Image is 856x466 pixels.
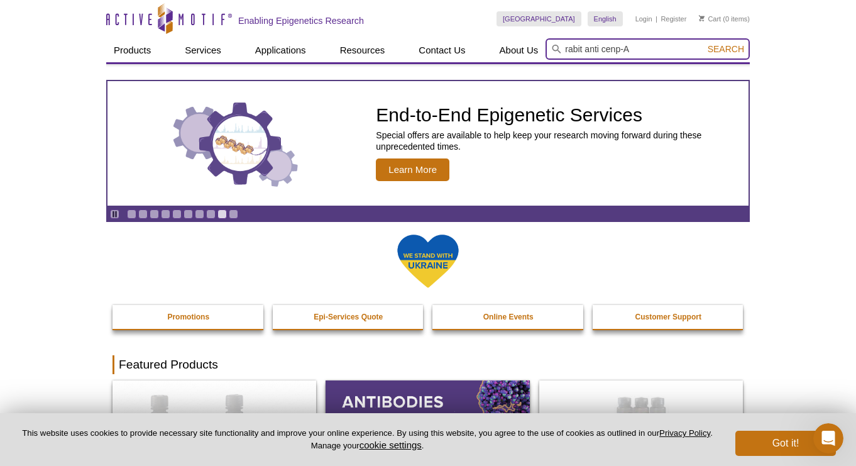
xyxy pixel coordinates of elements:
[704,43,748,55] button: Search
[635,313,701,321] strong: Customer Support
[656,11,657,26] li: |
[376,158,449,181] span: Learn More
[172,209,182,219] a: Go to slide 5
[593,305,745,329] a: Customer Support
[110,209,119,219] a: Toggle autoplay
[112,305,265,329] a: Promotions
[659,428,710,438] a: Privacy Policy
[173,99,299,187] img: Three gears with decorative charts inside the larger center gear.
[107,81,749,206] article: End-to-End Epigenetic Services
[138,209,148,219] a: Go to slide 2
[376,106,742,125] h2: End-to-End Epigenetic Services
[106,38,158,62] a: Products
[699,14,721,23] a: Cart
[546,38,750,60] input: Keyword, Cat. No.
[167,313,209,321] strong: Promotions
[432,305,584,329] a: Online Events
[699,11,750,26] li: (0 items)
[161,209,170,219] a: Go to slide 4
[248,38,314,62] a: Applications
[273,305,425,329] a: Epi-Services Quote
[150,209,159,219] a: Go to slide 3
[112,355,744,374] h2: Featured Products
[376,130,742,152] p: Special offers are available to help keep your research moving forward during these unprecedented...
[177,38,229,62] a: Services
[661,14,686,23] a: Register
[20,428,715,452] p: This website uses cookies to provide necessary site functionality and improve your online experie...
[397,233,459,289] img: We Stand With Ukraine
[229,209,238,219] a: Go to slide 10
[184,209,193,219] a: Go to slide 6
[195,209,204,219] a: Go to slide 7
[708,44,744,54] span: Search
[314,313,383,321] strong: Epi-Services Quote
[492,38,546,62] a: About Us
[359,440,422,450] button: cookie settings
[483,313,534,321] strong: Online Events
[411,38,473,62] a: Contact Us
[735,431,836,456] button: Got it!
[127,209,136,219] a: Go to slide 1
[332,38,393,62] a: Resources
[813,423,843,453] iframe: Intercom live chat
[238,15,364,26] h2: Enabling Epigenetics Research
[206,209,216,219] a: Go to slide 8
[107,81,749,206] a: Three gears with decorative charts inside the larger center gear. End-to-End Epigenetic Services ...
[497,11,581,26] a: [GEOGRAPHIC_DATA]
[217,209,227,219] a: Go to slide 9
[588,11,623,26] a: English
[635,14,652,23] a: Login
[699,15,705,21] img: Your Cart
